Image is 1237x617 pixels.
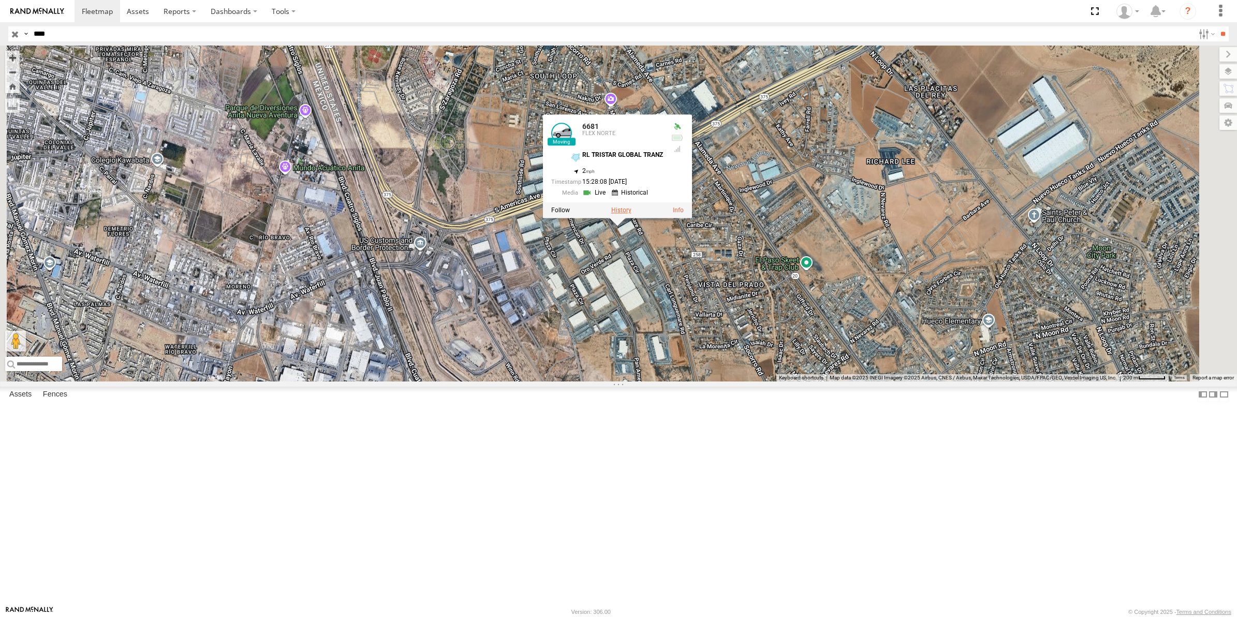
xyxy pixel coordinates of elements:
[1180,3,1196,20] i: ?
[1176,609,1231,615] a: Terms and Conditions
[1123,375,1138,380] span: 200 m
[22,26,30,41] label: Search Query
[1219,387,1229,402] label: Hide Summary Table
[5,51,20,65] button: Zoom in
[582,122,599,130] a: 6681
[611,207,631,214] label: View Asset History
[1128,609,1231,615] div: © Copyright 2025 -
[671,145,684,153] div: GSM Signal = 4
[551,123,572,143] a: View Asset Details
[830,375,1117,380] span: Map data ©2025 INEGI Imagery ©2025 Airbus, CNES / Airbus, Maxar Technologies, USDA/FPAC/GEO, Vexc...
[5,331,26,351] button: Drag Pegman onto the map to open Street View
[5,79,20,93] button: Zoom Home
[1198,387,1208,402] label: Dock Summary Table to the Left
[582,130,663,137] div: FLEX NORTE
[779,374,823,381] button: Keyboard shortcuts
[1113,4,1143,19] div: Roberto Garcia
[38,387,72,402] label: Fences
[1120,374,1169,381] button: Map Scale: 200 m per 49 pixels
[1174,376,1185,380] a: Terms (opens in new tab)
[5,65,20,79] button: Zoom out
[571,609,611,615] div: Version: 306.00
[4,387,37,402] label: Assets
[6,607,53,617] a: Visit our Website
[1219,115,1237,130] label: Map Settings
[5,98,20,113] label: Measure
[551,207,570,214] label: Realtime tracking of Asset
[1208,387,1218,402] label: Dock Summary Table to the Right
[582,167,595,174] span: 2
[1195,26,1217,41] label: Search Filter Options
[582,188,609,198] a: View Live Media Streams
[10,8,64,15] img: rand-logo.svg
[671,134,684,142] div: No voltage information received from this device.
[551,179,663,185] div: Date/time of location update
[671,123,684,131] div: Valid GPS Fix
[673,207,684,214] a: View Asset Details
[582,152,663,158] div: RL TRISTAR GLOBAL TRANZ
[1192,375,1234,380] a: Report a map error
[612,188,651,198] a: View Historical Media Streams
